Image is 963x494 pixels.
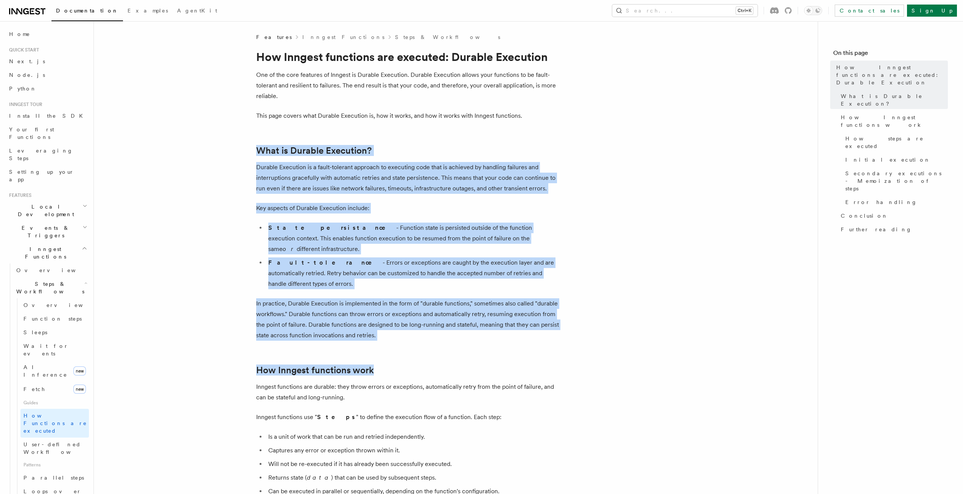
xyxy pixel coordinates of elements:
a: User-defined Workflows [20,438,89,459]
li: - Function state is persisted outside of the function execution context. This enables function ex... [266,223,559,254]
a: AI Inferencenew [20,360,89,382]
span: Parallel steps [23,475,84,481]
a: Error handling [842,195,948,209]
a: Home [6,27,89,41]
span: Examples [128,8,168,14]
span: Local Development [6,203,82,218]
span: Further reading [841,226,912,233]
a: What is Durable Execution? [256,145,372,156]
span: AI Inference [23,364,67,378]
span: User-defined Workflows [23,441,92,455]
a: Setting up your app [6,165,89,186]
p: In practice, Durable Execution is implemented in the form of "durable functions," sometimes also ... [256,298,559,341]
a: Leveraging Steps [6,144,89,165]
li: Is a unit of work that can be run and retried independently. [266,432,559,442]
a: Documentation [51,2,123,21]
span: Sleeps [23,329,47,335]
span: new [73,366,86,376]
span: How Inngest functions work [841,114,948,129]
h1: How Inngest functions are executed: Durable Execution [256,50,559,64]
span: Setting up your app [9,169,74,182]
em: or [283,245,297,252]
kbd: Ctrl+K [736,7,753,14]
span: Quick start [6,47,39,53]
em: data [307,474,331,481]
strong: State persistance [268,224,396,231]
a: Overview [13,263,89,277]
a: Fetchnew [20,382,89,397]
button: Local Development [6,200,89,221]
p: Key aspects of Durable Execution include: [256,203,559,213]
a: Sign Up [907,5,957,17]
span: Node.js [9,72,45,78]
span: Inngest Functions [6,245,82,260]
span: Inngest tour [6,101,42,108]
span: Overview [23,302,101,308]
button: Toggle dark mode [804,6,822,15]
a: AgentKit [173,2,222,20]
a: Contact sales [835,5,904,17]
span: AgentKit [177,8,217,14]
a: What is Durable Execution? [838,89,948,111]
span: Home [9,30,30,38]
a: Function steps [20,312,89,326]
button: Inngest Functions [6,242,89,263]
a: Sleeps [20,326,89,339]
p: One of the core features of Inngest is Durable Execution. Durable Execution allows your functions... [256,70,559,101]
strong: Fault-tolerance [268,259,383,266]
a: Examples [123,2,173,20]
p: Inngest functions are durable: they throw errors or exceptions, automatically retry from the poin... [256,382,559,403]
a: How Inngest functions work [256,365,374,376]
span: Events & Triggers [6,224,82,239]
span: Features [6,192,31,198]
span: Wait for events [23,343,68,357]
a: Install the SDK [6,109,89,123]
a: Your first Functions [6,123,89,144]
span: Initial execution [845,156,930,164]
span: Your first Functions [9,126,54,140]
a: Conclusion [838,209,948,223]
h4: On this page [833,48,948,61]
span: Function steps [23,316,82,322]
button: Steps & Workflows [13,277,89,298]
span: Next.js [9,58,45,64]
button: Events & Triggers [6,221,89,242]
span: Steps & Workflows [13,280,84,295]
a: Parallel steps [20,471,89,485]
span: new [73,385,86,394]
a: Overview [20,298,89,312]
li: Captures any error or exception thrown within it. [266,445,559,456]
a: Node.js [6,68,89,82]
span: Python [9,86,37,92]
span: Error handling [845,198,917,206]
li: Returns state ( ) that can be used by subsequent steps. [266,472,559,483]
span: Guides [20,397,89,409]
a: How Inngest functions are executed: Durable Execution [833,61,948,89]
strong: Steps [317,413,356,421]
li: Will not be re-executed if it has already been successfully executed. [266,459,559,469]
span: Leveraging Steps [9,148,73,161]
a: Python [6,82,89,95]
span: Features [256,33,292,41]
a: Inngest Functions [302,33,384,41]
a: How Functions are executed [20,409,89,438]
p: Inngest functions use " " to define the execution flow of a function. Each step: [256,412,559,422]
p: This page covers what Durable Execution is, how it works, and how it works with Inngest functions. [256,111,559,121]
span: Install the SDK [9,113,87,119]
span: How Functions are executed [23,413,87,434]
span: Documentation [56,8,118,14]
span: Fetch [23,386,45,392]
a: Initial execution [842,153,948,167]
a: Next.js [6,55,89,68]
li: - Errors or exceptions are caught by the execution layer and are automatically retried. Retry beh... [266,257,559,289]
button: Search...Ctrl+K [612,5,758,17]
a: Further reading [838,223,948,236]
span: Secondary executions - Memoization of steps [845,170,948,192]
span: Conclusion [841,212,888,220]
span: What is Durable Execution? [841,92,948,108]
a: Wait for events [20,339,89,360]
p: Durable Execution is a fault-tolerant approach to executing code that is achieved by handling fai... [256,162,559,194]
a: Secondary executions - Memoization of steps [842,167,948,195]
span: How Inngest functions are executed: Durable Execution [836,64,948,86]
a: Steps & Workflows [395,33,500,41]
